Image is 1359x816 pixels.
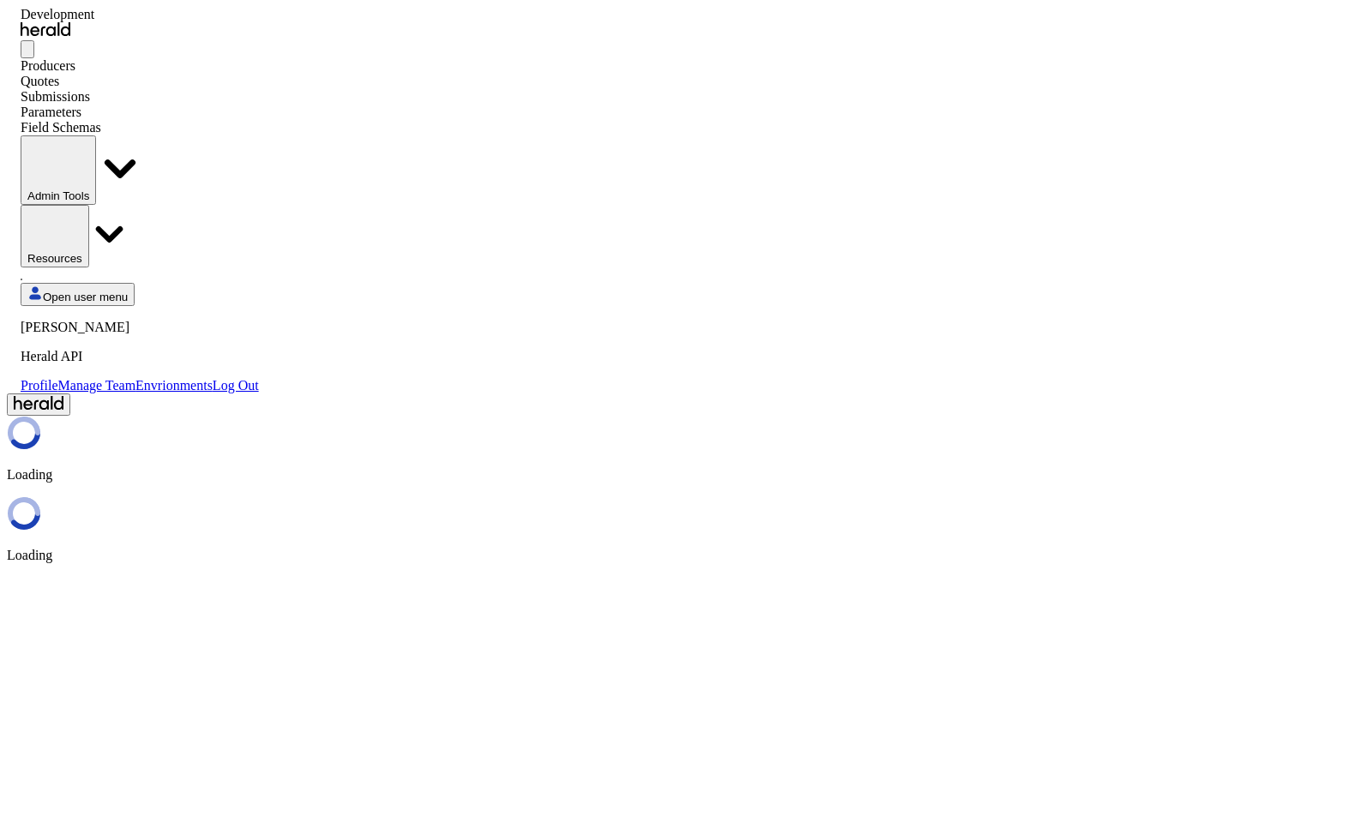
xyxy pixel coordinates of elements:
[21,283,135,306] button: Open user menu
[21,105,259,120] div: Parameters
[21,74,259,89] div: Quotes
[21,378,58,393] a: Profile
[21,58,259,74] div: Producers
[14,396,63,411] img: Herald Logo
[21,22,70,37] img: Herald Logo
[21,135,96,205] button: internal dropdown menu
[7,548,1352,563] p: Loading
[213,378,259,393] a: Log Out
[43,291,128,303] span: Open user menu
[21,205,89,267] button: Resources dropdown menu
[21,320,259,393] div: Open user menu
[21,349,259,364] p: Herald API
[21,320,259,335] p: [PERSON_NAME]
[135,378,213,393] a: Envrionments
[58,378,136,393] a: Manage Team
[7,467,1352,483] p: Loading
[21,89,259,105] div: Submissions
[21,120,259,135] div: Field Schemas
[21,7,259,22] div: Development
